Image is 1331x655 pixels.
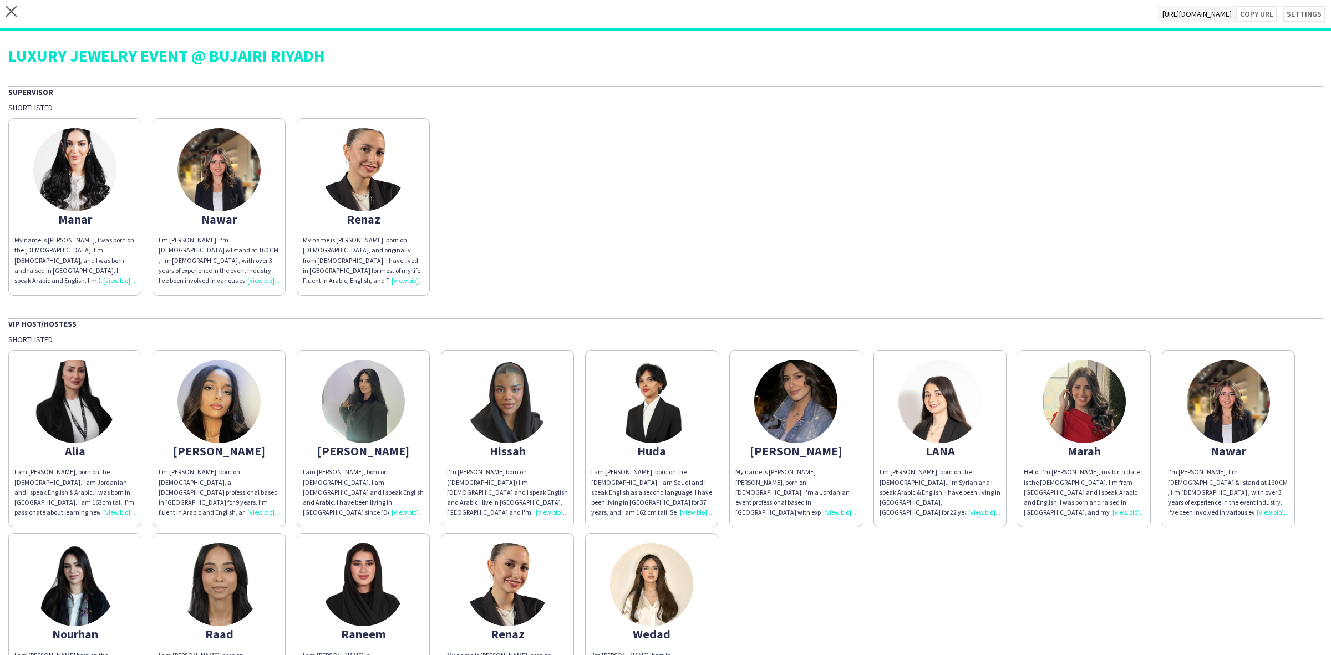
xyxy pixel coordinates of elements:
img: thumb-985a4593-e981-4b81-a9c8-4e7e25e074b4.png [1043,360,1126,443]
div: Alia [14,446,135,456]
img: thumb-6559779abb9d4.jpeg [177,360,261,443]
div: I am [PERSON_NAME], born on the [DEMOGRAPHIC_DATA]. I am Saudi and I speak English as a second la... [591,467,712,517]
div: My name is [PERSON_NAME] [PERSON_NAME], born on [DEMOGRAPHIC_DATA]. I'm a Jordanian event profess... [735,467,856,517]
div: I'm [PERSON_NAME] born on ([DEMOGRAPHIC_DATA]) I'm [DEMOGRAPHIC_DATA] and I speak English and Ara... [447,467,568,517]
div: I'm [PERSON_NAME], I'm [DEMOGRAPHIC_DATA] & I stand at 160 CM , I'm [DEMOGRAPHIC_DATA] , with ove... [159,235,280,286]
img: thumb-cbdf6fc0-f512-40ed-94a8-113d73b36c73.jpg [754,360,837,443]
img: thumb-66e950aec954c.jpeg [898,360,982,443]
img: thumb-68d16d5b05dc2.jpeg [177,543,261,626]
div: Shortlisted [8,103,1323,113]
div: My name is [PERSON_NAME], I was born on the [DEMOGRAPHIC_DATA]. I’m [DEMOGRAPHIC_DATA], and I was... [14,235,135,286]
div: Supervisor [8,86,1323,97]
div: Nawar [1168,446,1289,456]
img: thumb-5fe4c9c4-c4ea-4142-82bd-73c40865bd87.jpg [177,128,261,211]
button: Copy url [1236,6,1277,22]
div: [PERSON_NAME] [159,446,280,456]
div: Nourhan [14,629,135,639]
div: Renaz [447,629,568,639]
div: LANA [880,446,1000,456]
div: Raneem [303,629,424,639]
img: thumb-24371be3-39df-4b5f-a0e6-491bbb73d441.png [33,543,116,626]
img: thumb-23c1c13f-c685-45f2-9618-9766f02f7301.jpg [610,543,693,626]
div: I’m [PERSON_NAME], born on the [DEMOGRAPHIC_DATA]. I’m Syrian and I speak Arabic & English. I hav... [880,467,1000,517]
img: thumb-168545513864760122c98fb.jpeg [33,128,116,211]
div: [PERSON_NAME] [303,446,424,456]
div: Marah [1024,446,1145,456]
div: Hissah [447,446,568,456]
img: thumb-68514d574f249.png [466,360,549,443]
div: I am [PERSON_NAME], born on the [DEMOGRAPHIC_DATA]. I am Jordanian and I speak English & Arabic. ... [14,467,135,517]
img: thumb-3663157b-f9fb-499f-a17b-6a5f34ee0f0d.png [33,360,116,443]
div: Manar [14,214,135,224]
div: I'm [PERSON_NAME], born on [DEMOGRAPHIC_DATA], a [DEMOGRAPHIC_DATA] professional based in [GEOGRA... [159,467,280,517]
img: thumb-3c9595b0-ac92-4f50-93ea-45b538f9abe7.png [466,543,549,626]
div: Renaz [303,214,424,224]
button: Settings [1283,6,1325,22]
img: thumb-3c9595b0-ac92-4f50-93ea-45b538f9abe7.png [322,128,405,211]
div: I'm [PERSON_NAME], I'm [DEMOGRAPHIC_DATA] & I stand at 160 CM , I'm [DEMOGRAPHIC_DATA] , with ove... [1168,467,1289,517]
div: Wedad [591,629,712,639]
img: thumb-66d6ceaa10451.jpeg [322,360,405,443]
div: My name is [PERSON_NAME], born on [DEMOGRAPHIC_DATA], and originally from [DEMOGRAPHIC_DATA]. I h... [303,235,424,286]
img: thumb-66aff9e68615c.png [322,543,405,626]
div: Nawar [159,214,280,224]
div: Raad [159,629,280,639]
div: VIP Host/Hostess [8,318,1323,329]
img: thumb-cb42e4ec-c2e2-408e-88c6-ac0900df0bff.png [610,360,693,443]
div: Huda [591,446,712,456]
img: thumb-5fe4c9c4-c4ea-4142-82bd-73c40865bd87.jpg [1187,360,1270,443]
div: Shortlisted [8,334,1323,344]
span: [URL][DOMAIN_NAME] [1158,6,1236,22]
div: I am [PERSON_NAME], born on [DEMOGRAPHIC_DATA]. I am [DEMOGRAPHIC_DATA] and I speak English and A... [303,467,424,517]
div: [PERSON_NAME] [735,446,856,456]
div: LUXURY JEWELRY EVENT @ BUJAIRI RIYADH [8,47,1323,64]
div: Hello, I’m [PERSON_NAME], my birth date is the [DEMOGRAPHIC_DATA]. I'm from [GEOGRAPHIC_DATA] and... [1024,467,1145,517]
